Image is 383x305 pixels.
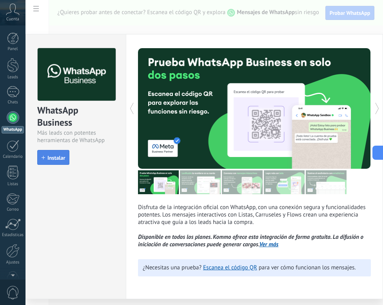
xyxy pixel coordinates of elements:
[143,264,201,271] span: ¿Necesitas una prueba?
[2,100,24,105] div: Chats
[259,264,356,271] span: para ver cómo funcionan los mensajes.
[138,204,371,248] p: Disfruta de la integración oficial con WhatsApp, con una conexión segura y funcionalidades potent...
[37,129,114,144] div: Más leads con potentes herramientas de WhatsApp
[138,170,179,194] img: tour_image_7a4924cebc22ed9e3259523e50fe4fd6.png
[2,126,24,134] div: WhatsApp
[138,233,363,248] i: Disponible en todos los planes. Kommo ofrece esta integración de forma gratuita. La difusión o in...
[2,47,24,52] div: Panel
[38,48,116,101] img: logo_main.png
[47,155,65,161] span: Instalar
[2,233,24,238] div: Estadísticas
[264,170,305,194] img: tour_image_62c9952fc9cf984da8d1d2aa2c453724.png
[203,264,257,271] a: Escanea el código QR
[37,150,69,165] button: Instalar
[180,170,221,194] img: tour_image_cc27419dad425b0ae96c2716632553fa.png
[306,170,347,194] img: tour_image_cc377002d0016b7ebaeb4dbe65cb2175.png
[2,207,24,212] div: Correo
[222,170,263,194] img: tour_image_1009fe39f4f058b759f0df5a2b7f6f06.png
[2,154,24,159] div: Calendario
[2,182,24,187] div: Listas
[260,241,279,248] a: Ver más
[2,260,24,265] div: Ajustes
[6,17,19,22] span: Cuenta
[2,75,24,80] div: Leads
[37,104,114,129] div: WhatsApp Business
